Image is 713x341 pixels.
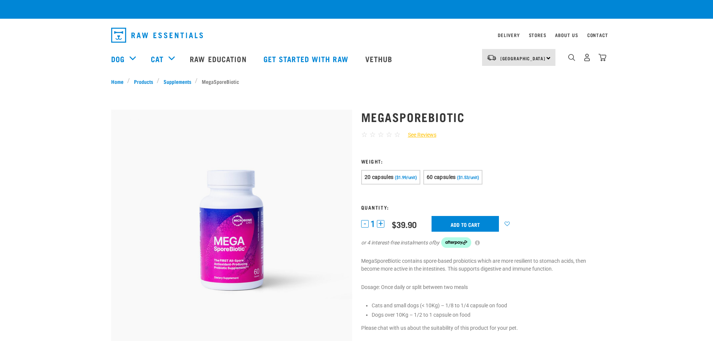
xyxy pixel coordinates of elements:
[432,216,499,232] input: Add to cart
[105,25,608,46] nav: dropdown navigation
[500,57,546,60] span: [GEOGRAPHIC_DATA]
[361,324,602,332] p: Please chat with us about the suitability of this product for your pet.
[361,130,368,139] span: ☆
[423,170,482,185] button: 60 capsules ($1.53/unit)
[361,257,602,273] p: MegaSporeBiotic contains spore-based probiotics which are more resilient to stomach acids, then b...
[529,34,546,36] a: Stores
[151,53,164,64] a: Cat
[361,110,602,124] h1: MegaSporeBiotic
[587,34,608,36] a: Contact
[358,44,402,74] a: Vethub
[378,130,384,139] span: ☆
[598,54,606,61] img: home-icon@2x.png
[377,220,384,228] button: +
[182,44,256,74] a: Raw Education
[361,220,369,228] button: -
[400,131,436,139] a: See Reviews
[392,220,417,229] div: $39.90
[555,34,578,36] a: About Us
[361,237,602,248] div: or 4 interest-free instalments of by
[130,77,157,85] a: Products
[386,130,392,139] span: ☆
[256,44,358,74] a: Get started with Raw
[583,54,591,61] img: user.png
[159,77,195,85] a: Supplements
[361,204,602,210] h3: Quantity:
[441,237,471,248] img: Afterpay
[372,302,602,310] li: Cats and small dogs (< 10Kg) – 1/8 to 1/4 capsule on food
[498,34,519,36] a: Delivery
[361,283,602,291] p: Dosage: Once daily or split between two meals
[361,170,420,185] button: 20 capsules ($1.99/unit)
[568,54,575,61] img: home-icon-1@2x.png
[427,174,456,180] span: 60 capsules
[361,158,602,164] h3: Weight:
[111,77,602,85] nav: breadcrumbs
[394,130,400,139] span: ☆
[371,220,375,228] span: 1
[111,28,203,43] img: Raw Essentials Logo
[111,77,128,85] a: Home
[372,311,602,319] li: Dogs over 10Kg – 1/2 to 1 capsule on food
[111,53,125,64] a: Dog
[395,175,417,180] span: ($1.99/unit)
[487,54,497,61] img: van-moving.png
[457,175,479,180] span: ($1.53/unit)
[369,130,376,139] span: ☆
[365,174,394,180] span: 20 capsules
